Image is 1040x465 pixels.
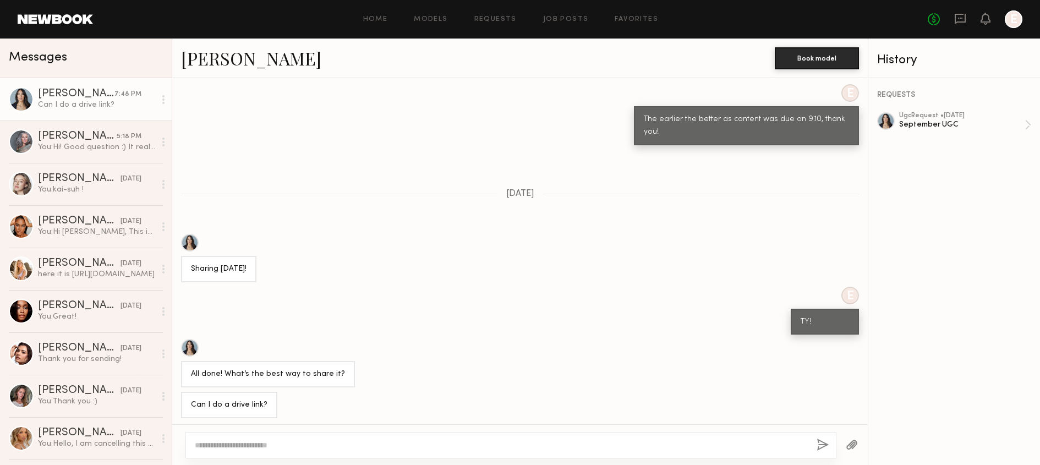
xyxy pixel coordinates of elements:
[38,354,155,364] div: Thank you for sending!
[899,112,1025,119] div: ugc Request • [DATE]
[506,189,534,199] span: [DATE]
[899,119,1025,130] div: September UGC
[363,16,388,23] a: Home
[38,131,117,142] div: [PERSON_NAME]
[877,91,1031,99] div: REQUESTS
[615,16,658,23] a: Favorites
[117,132,141,142] div: 5:18 PM
[899,112,1031,138] a: ugcRequest •[DATE]September UGC
[121,259,141,269] div: [DATE]
[38,173,121,184] div: [PERSON_NAME]
[38,343,121,354] div: [PERSON_NAME]
[38,258,121,269] div: [PERSON_NAME]
[38,385,121,396] div: [PERSON_NAME]
[414,16,447,23] a: Models
[38,396,155,407] div: You: Thank you :)
[38,142,155,152] div: You: Hi! Good question :) It really depends on how you like to apply your makeup whether that mea...
[38,439,155,449] div: You: Hello, I am cancelling this booking due to no response.
[191,368,345,381] div: All done! What’s the best way to share it?
[801,316,849,329] div: TY!
[38,311,155,322] div: You: Great!
[38,184,155,195] div: You: kai-suh !
[38,300,121,311] div: [PERSON_NAME]
[114,89,141,100] div: 7:48 PM
[121,428,141,439] div: [DATE]
[543,16,589,23] a: Job Posts
[181,46,321,70] a: [PERSON_NAME]
[121,343,141,354] div: [DATE]
[121,386,141,396] div: [DATE]
[38,89,114,100] div: [PERSON_NAME]
[38,428,121,439] div: [PERSON_NAME]
[644,113,849,139] div: The earlier the better as content was due on 9.10, thank you!
[1005,10,1022,28] a: E
[9,51,67,64] span: Messages
[191,263,247,276] div: Sharing [DATE]!
[121,216,141,227] div: [DATE]
[474,16,517,23] a: Requests
[191,399,267,412] div: Can I do a drive link?
[38,216,121,227] div: [PERSON_NAME]
[775,47,859,69] button: Book model
[38,269,155,280] div: here it is [URL][DOMAIN_NAME]
[38,227,155,237] div: You: Hi [PERSON_NAME], This is how we typically brief creators and we have not had an issue. "Pro...
[121,174,141,184] div: [DATE]
[121,301,141,311] div: [DATE]
[775,53,859,62] a: Book model
[38,100,155,110] div: Can I do a drive link?
[877,54,1031,67] div: History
